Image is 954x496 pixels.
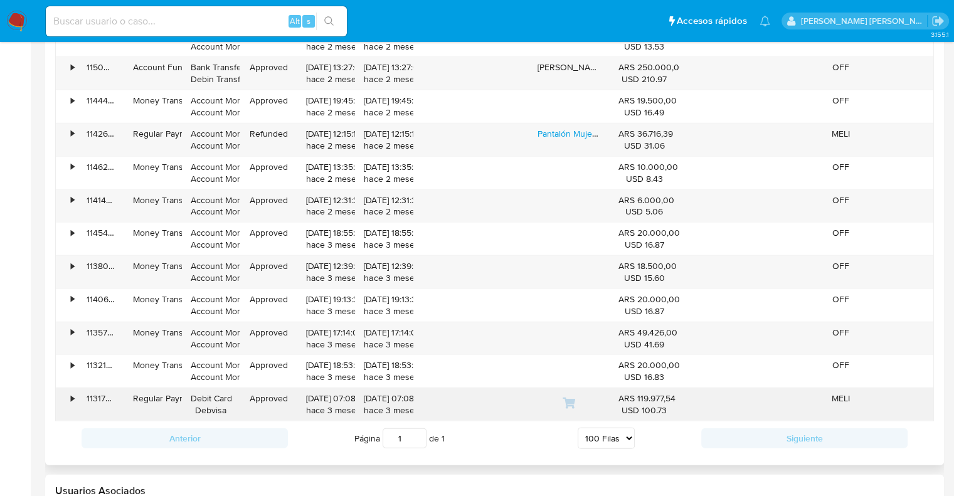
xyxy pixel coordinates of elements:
button: search-icon [316,13,342,30]
p: ext_noevirar@mercadolibre.com [801,15,928,27]
span: s [307,15,310,27]
a: Notificaciones [760,16,770,26]
span: Accesos rápidos [677,14,747,28]
input: Buscar usuario o caso... [46,13,347,29]
a: Salir [931,14,945,28]
span: Alt [290,15,300,27]
span: 3.155.1 [930,29,948,40]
